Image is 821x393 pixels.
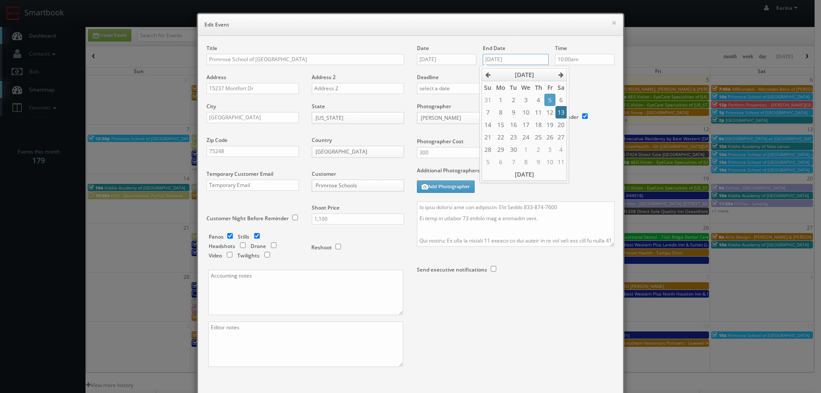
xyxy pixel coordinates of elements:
a: [US_STATE] [312,112,404,124]
label: State [312,103,325,110]
label: Shoot Price [312,204,340,211]
td: 11 [533,106,544,118]
td: 11 [555,156,567,168]
th: Su [482,81,494,94]
label: Twilights [237,252,260,259]
label: Zip Code [207,136,227,144]
th: Th [533,81,544,94]
label: Reshoot [311,244,332,251]
span: Primrose Schools [316,180,393,191]
td: 2 [508,94,519,106]
td: 10 [519,106,532,118]
label: Photographer Cost [410,138,621,145]
td: 7 [482,106,494,118]
td: 21 [482,131,494,143]
td: 4 [555,143,567,156]
td: 12 [544,106,555,118]
input: Temporary Email [207,180,299,191]
td: 6 [493,156,507,168]
td: 1 [493,94,507,106]
label: Additional Photographers [417,167,614,178]
input: City [207,112,299,123]
input: Photographer Cost [417,147,516,158]
td: 9 [533,156,544,168]
input: Address [207,83,299,94]
input: Shoot Price [312,213,404,225]
td: 17 [519,118,532,131]
label: Date [417,44,429,52]
label: Title [207,44,217,52]
span: [GEOGRAPHIC_DATA] [316,146,393,157]
td: 31 [482,94,494,106]
label: Headshots [209,242,235,250]
input: Address 2 [312,83,404,94]
td: 19 [544,118,555,131]
label: Customer [312,170,336,177]
td: 28 [482,143,494,156]
h6: Edit Event [204,21,617,29]
label: Drone [251,242,266,250]
td: 25 [533,131,544,143]
th: [DATE] [482,168,567,180]
input: Select a date [417,54,476,65]
td: 9 [508,106,519,118]
td: 27 [555,131,567,143]
label: Video [209,252,222,259]
td: 8 [493,106,507,118]
th: [DATE] [493,68,555,81]
td: 3 [544,143,555,156]
th: Tu [508,81,519,94]
span: [PERSON_NAME] [421,112,484,124]
td: 8 [519,156,532,168]
td: 4 [533,94,544,106]
label: Customer Night Before Reminder [207,215,289,222]
input: Title [207,54,404,65]
label: End Date [483,44,505,52]
input: Zip Code [207,146,299,157]
td: 18 [533,118,544,131]
td: 3 [519,94,532,106]
input: Select a date [483,54,549,65]
td: 23 [508,131,519,143]
input: select a date [417,83,481,94]
th: Fr [544,81,555,94]
button: Add Photographer [417,180,475,193]
label: Deadline [410,74,621,81]
label: Panos [209,233,224,240]
label: Send executive notifications [417,266,487,273]
label: Time [555,44,567,52]
label: City [207,103,216,110]
span: [US_STATE] [316,112,393,124]
td: 30 [508,143,519,156]
td: 1 [519,143,532,156]
a: [GEOGRAPHIC_DATA] [312,146,404,158]
td: 6 [555,94,567,106]
th: We [519,81,532,94]
button: × [611,20,617,26]
label: Stills [238,233,249,240]
td: 2 [533,143,544,156]
th: Mo [493,81,507,94]
th: Sa [555,81,567,94]
td: 16 [508,118,519,131]
td: 13 [555,106,567,118]
label: Photographer [417,103,451,110]
td: 5 [482,156,494,168]
td: 20 [555,118,567,131]
label: Temporary Customer Email [207,170,273,177]
td: 5 [544,94,555,106]
a: Primrose Schools [312,180,404,192]
td: 26 [544,131,555,143]
td: 15 [493,118,507,131]
td: 10 [544,156,555,168]
td: 22 [493,131,507,143]
a: [PERSON_NAME] [417,112,495,124]
td: 29 [493,143,507,156]
label: Address 2 [312,74,336,81]
label: Country [312,136,332,144]
td: 14 [482,118,494,131]
label: Address [207,74,226,81]
td: 24 [519,131,532,143]
td: 7 [508,156,519,168]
